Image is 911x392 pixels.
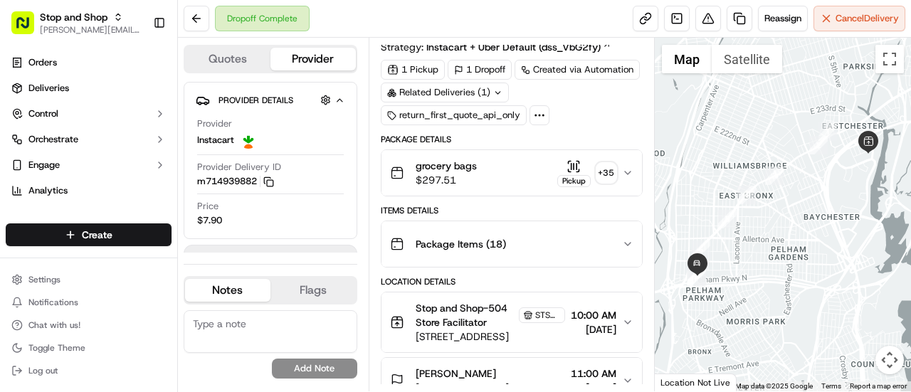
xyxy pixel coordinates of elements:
a: Orders [6,51,172,74]
span: Provider Delivery ID [197,161,281,174]
button: Pickup [557,159,591,187]
span: Orders [28,56,57,69]
div: 6 [692,240,710,259]
button: Start new chat [242,139,259,157]
button: Pickup+35 [557,159,616,187]
span: Toggle Theme [28,342,85,354]
div: 4 [737,186,756,204]
span: Provider Details [218,95,293,106]
span: 11:00 AM [571,366,616,381]
div: 9 [688,266,706,285]
span: Settings [28,274,60,285]
span: Create [82,228,112,242]
a: Instacart + Uber Default (dss_VbG2fy) [426,40,611,54]
span: Engage [28,159,60,171]
button: Stop and Shop [40,10,107,24]
img: Nash [14,14,43,42]
button: Stop and Shop[PERSON_NAME][EMAIL_ADDRESS][PERSON_NAME][DOMAIN_NAME] [6,6,147,40]
a: Created via Automation [515,60,640,80]
img: profile_instacart_ahold_partner.png [240,132,257,149]
span: [STREET_ADDRESS] [416,329,565,344]
span: Instacart [197,134,234,147]
a: Analytics [6,179,172,202]
button: Toggle fullscreen view [875,45,904,73]
div: 1 Pickup [381,60,445,80]
button: Engage [6,154,172,176]
span: Analytics [28,184,68,197]
div: 5 [718,210,737,228]
span: Deliveries [28,82,69,95]
a: Powered byPylon [100,240,172,251]
a: Terms (opens in new tab) [821,382,841,390]
button: [PERSON_NAME][EMAIL_ADDRESS][PERSON_NAME][DOMAIN_NAME] [40,24,142,36]
button: Notes [185,279,270,302]
span: Knowledge Base [28,206,109,220]
button: Show satellite imagery [712,45,782,73]
div: 💻 [120,207,132,218]
span: 10:00 AM [571,308,616,322]
div: Start new chat [48,135,233,149]
span: grocery bags [416,159,477,173]
button: Toggle Theme [6,338,172,358]
a: Report a map error [850,382,907,390]
a: Open this area in Google Maps (opens a new window) [658,373,705,391]
button: Chat with us! [6,315,172,335]
div: 1 [818,122,837,141]
span: Reassign [764,12,801,25]
div: Location Not Live [655,374,737,391]
span: API Documentation [135,206,228,220]
button: grocery bags$297.51Pickup+35 [381,150,642,196]
button: Settings [6,270,172,290]
img: 1736555255976-a54dd68f-1ca7-489b-9aae-adbdc363a1c4 [14,135,40,161]
span: Chat with us! [28,319,80,331]
div: We're available if you need us! [48,149,180,161]
a: 📗Knowledge Base [9,200,115,226]
a: 💻API Documentation [115,200,234,226]
div: Package Details [381,134,643,145]
span: Control [28,107,58,120]
button: m714939882 [197,175,274,188]
span: $297.51 [416,173,477,187]
button: Package Items (18) [381,221,642,267]
button: Provider [270,48,356,70]
span: Log out [28,365,58,376]
button: Reassign [758,6,808,31]
span: $7.90 [197,214,222,227]
span: [PERSON_NAME] [416,366,496,381]
div: return_first_quote_api_only [381,105,527,125]
div: 3 [765,166,784,185]
span: Map data ©2025 Google [735,382,813,390]
div: 1 Dropoff [448,60,512,80]
p: Welcome 👋 [14,56,259,79]
div: Items Details [381,205,643,216]
span: Price [197,200,218,213]
div: Location Details [381,276,643,287]
span: Cancel Delivery [836,12,899,25]
div: 2 [809,136,828,154]
div: Pickup [557,175,591,187]
div: 📗 [14,207,26,218]
div: Related Deliveries (1) [381,83,509,102]
img: Google [658,373,705,391]
button: Control [6,102,172,125]
button: Orchestrate [6,128,172,151]
button: Provider Details [196,88,345,112]
span: Stop and Shop-504 Store Facilitator [416,301,516,329]
button: Show street map [662,45,712,73]
input: Got a question? Start typing here... [37,91,256,106]
button: Stop and Shop-504 Store FacilitatorSTSH-504[STREET_ADDRESS]10:00 AM[DATE] [381,292,642,352]
div: 7 [687,268,705,287]
span: Notifications [28,297,78,308]
button: Quotes [185,48,270,70]
span: Orchestrate [28,133,78,146]
button: Flags [270,279,356,302]
button: CancelDelivery [813,6,905,31]
span: Pylon [142,240,172,251]
span: STSH-504 [535,309,560,321]
button: Log out [6,361,172,381]
button: Create [6,223,172,246]
div: + 35 [596,163,616,183]
span: Provider [197,117,232,130]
